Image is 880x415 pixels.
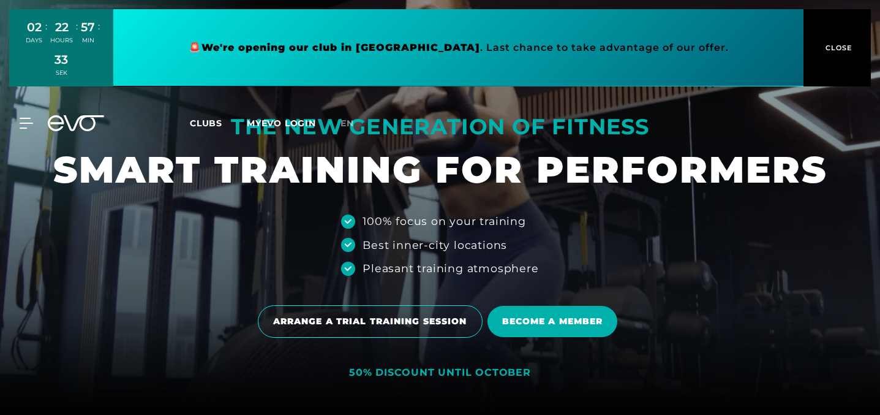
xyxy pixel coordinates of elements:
font: BECOME A MEMBER [502,316,603,327]
a: ARRANGE A TRIAL TRAINING SESSION [258,296,487,347]
a: BECOME A MEMBER [487,297,623,346]
font: HOURS [50,37,73,44]
font: 57 [81,20,95,34]
font: SMART TRAINING FOR PERFORMERS [53,147,827,192]
font: Pleasant training atmosphere [363,262,538,275]
font: DAYS [26,37,42,44]
font: 02 [27,20,42,34]
a: en [340,116,369,131]
font: : [45,20,47,32]
font: CLOSE [825,44,852,52]
font: 22 [55,20,69,34]
font: ARRANGE A TRIAL TRAINING SESSION [273,316,467,327]
button: CLOSE [803,9,871,86]
a: MYEVO LOGIN [247,118,316,129]
font: : [76,20,78,32]
font: en [340,118,354,129]
font: MIN [82,37,94,44]
font: SEK [56,69,67,76]
font: 33 [55,52,68,67]
font: 100% focus on your training [363,215,526,227]
font: 50% DISCOUNT UNTIL OCTOBER [349,367,531,378]
font: Clubs [190,118,222,129]
a: Clubs [190,117,247,129]
font: Best inner-city locations [363,238,507,251]
font: : [98,20,100,32]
